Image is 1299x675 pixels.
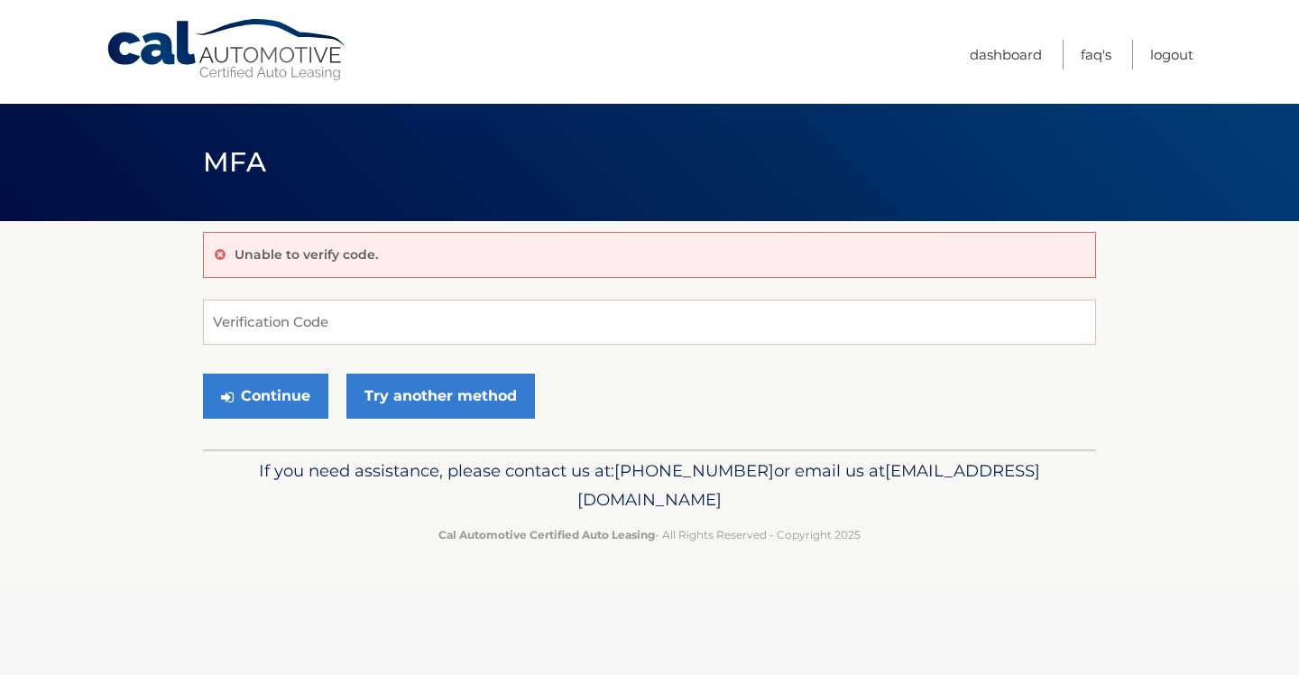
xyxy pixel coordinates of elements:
[235,246,378,263] p: Unable to verify code.
[203,300,1096,345] input: Verification Code
[346,374,535,419] a: Try another method
[203,374,328,419] button: Continue
[577,460,1040,510] span: [EMAIL_ADDRESS][DOMAIN_NAME]
[203,145,266,179] span: MFA
[106,18,349,82] a: Cal Automotive
[215,525,1084,544] p: - All Rights Reserved - Copyright 2025
[1150,40,1193,69] a: Logout
[614,460,774,481] span: [PHONE_NUMBER]
[438,528,655,541] strong: Cal Automotive Certified Auto Leasing
[970,40,1042,69] a: Dashboard
[1081,40,1111,69] a: FAQ's
[215,457,1084,514] p: If you need assistance, please contact us at: or email us at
